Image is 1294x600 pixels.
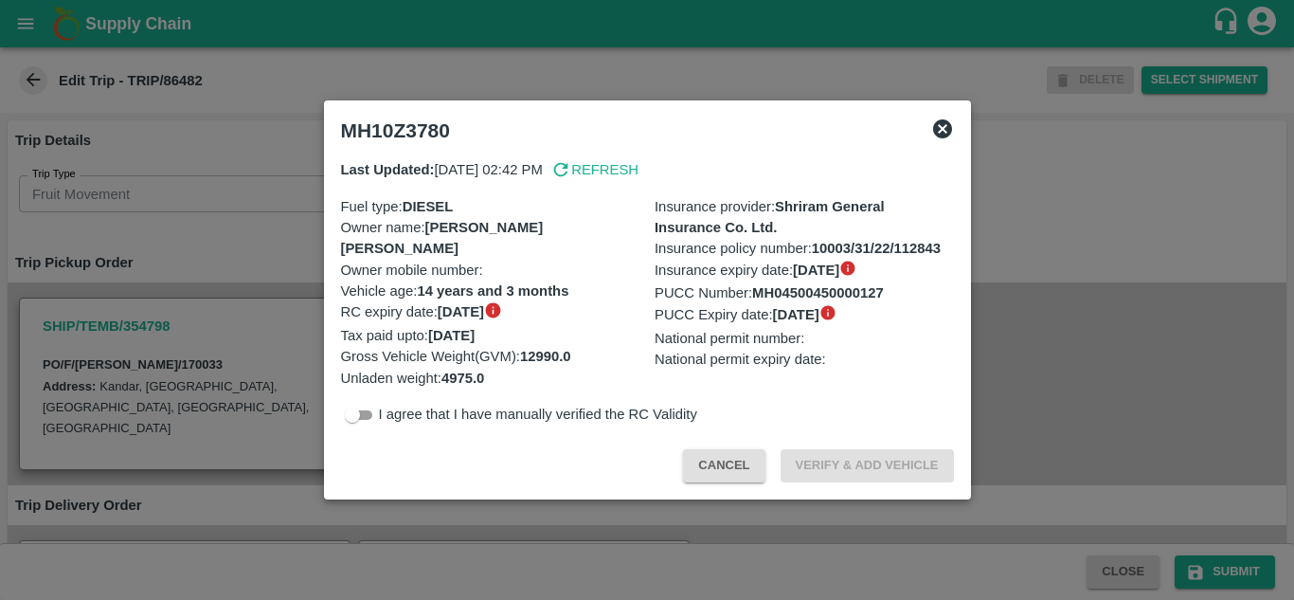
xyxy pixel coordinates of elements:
button: Cancel [683,449,764,482]
b: 14 years and 3 months [417,283,568,299]
p: National permit number : [655,328,954,349]
b: MH04500450000127 [752,285,884,300]
span: National permit expiry date : [655,349,826,370]
p: Owner mobile number : [341,260,640,281]
p: PUCC Number : [655,282,954,303]
b: 4975.0 [441,371,484,386]
b: Shriram General Insurance Co. Ltd. [655,199,885,235]
p: Gross Vehicle Weight(GVM) : [341,346,640,367]
b: [DATE] [428,328,475,343]
p: Tax paid upto : [341,325,640,346]
button: Refresh [550,159,638,180]
b: Last Updated: [341,162,435,177]
b: MH10Z3780 [341,119,450,141]
p: Owner name : [341,217,640,260]
p: I agree that I have manually verified the RC Validity [379,404,697,425]
p: Insurance provider : [655,196,954,239]
p: Refresh [571,159,638,180]
b: [DATE] [793,263,839,278]
b: DIESEL [403,199,454,214]
b: [DATE] [438,304,484,319]
span: RC expiry date : [341,301,485,322]
p: Unladen weight : [341,368,640,389]
p: [DATE] 02:42 PM [341,159,543,180]
p: Vehicle age : [341,281,640,301]
b: [PERSON_NAME] [PERSON_NAME] [341,220,544,256]
span: Insurance expiry date : [655,260,839,281]
b: [DATE] [773,307,819,322]
span: PUCC Expiry date : [655,304,819,325]
p: Insurance policy number : [655,238,954,259]
b: 12990.0 [520,349,571,364]
b: 10003/31/22/112843 [812,241,941,256]
p: Fuel type : [341,196,640,217]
